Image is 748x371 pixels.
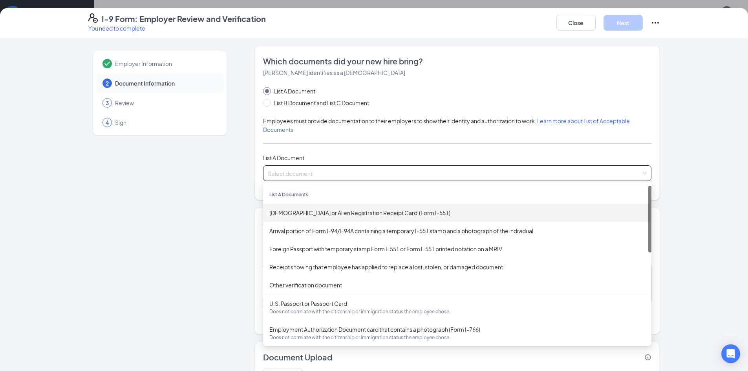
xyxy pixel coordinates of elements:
div: Employment Authorization Document card that contains a photograph (Form I-766) [269,325,645,342]
span: [PERSON_NAME] identifies as a [DEMOGRAPHIC_DATA] [263,69,405,76]
svg: Ellipses [651,18,660,27]
svg: FormI9EVerifyIcon [88,13,98,23]
div: Receipt showing that employee has applied to replace a lost, stolen, or damaged document [269,263,645,271]
span: Provide all notes relating employment authorization stamps or receipts, extensions, additional do... [263,240,636,256]
span: Does not correlate with the citizenship or immigration status the employee chose. [269,334,645,342]
div: Open Intercom Messenger [721,344,740,363]
span: List B Document and List C Document [271,99,372,107]
div: [DEMOGRAPHIC_DATA] or Alien Registration Receipt Card (Form I-551) [269,208,645,217]
span: List A Document [263,154,304,161]
span: Review [115,99,216,107]
span: 3 [106,99,109,107]
span: Which documents did your new hire bring? [263,56,651,67]
span: Additional information [263,216,348,226]
div: Foreign Passport with temporary stamp Form I-551 or Form I-551 printed notation on a MRIV [269,245,645,253]
span: 2 [106,79,109,87]
div: U.S. Passport or Passport Card [269,299,645,316]
div: Arrival portion of Form I-94/I-94A containing a temporary I-551 stamp and a photograph of the ind... [269,227,645,235]
span: List A Document [271,87,318,95]
p: You need to complete [88,24,266,32]
button: Close [556,15,596,31]
span: Does not correlate with the citizenship or immigration status the employee chose. [269,308,645,316]
span: List A Documents [269,192,308,197]
span: Document Information [115,79,216,87]
span: Document Upload [263,352,332,363]
svg: Checkmark [102,59,112,68]
h4: I-9 Form: Employer Review and Verification [102,13,266,24]
div: Other verification document [269,281,645,289]
button: Next [604,15,643,31]
svg: Info [644,354,651,361]
span: Alternative procedure is only allowed when e-verify is turned on. Turn to use e-verify, please se... [263,318,652,326]
span: 4 [106,119,109,126]
span: Employer Information [115,60,216,68]
span: Sign [115,119,216,126]
span: Employees must provide documentation to their employers to show their identity and authorization ... [263,117,630,133]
